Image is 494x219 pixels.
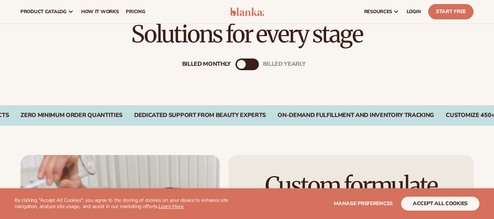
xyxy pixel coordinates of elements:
div: On-Demand Fulfillment and Inventory Tracking [278,112,434,119]
span: resources [364,9,392,15]
button: accept all cookies [401,197,479,211]
a: Start Free [428,4,474,19]
h2: Solutions for every stage [20,22,474,46]
span: LOGIN [407,9,421,15]
div: Dedicated Support From Beauty Experts [134,112,266,119]
span: product catalog [20,9,67,15]
div: Billed Monthly [182,61,231,68]
div: Zero Minimum Order QuantitieS [21,112,123,119]
img: logo [230,7,264,16]
div: billed Yearly [263,61,306,68]
span: pricing [126,9,145,15]
span: Manage preferences [334,200,393,207]
p: By clicking "Accept All Cookies", you agree to the storing of cookies on your device to enhance s... [15,197,244,210]
a: Learn More [159,203,184,210]
button: Manage preferences [334,197,393,211]
span: How It Works [81,9,119,15]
